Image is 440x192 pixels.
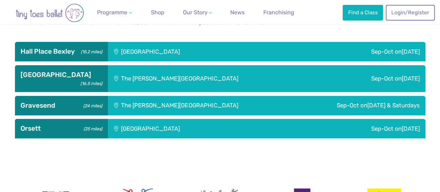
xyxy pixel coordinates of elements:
span: Franchising [263,9,294,16]
a: Programme [94,6,135,20]
h3: [GEOGRAPHIC_DATA] [21,71,102,79]
span: [DATE] [402,48,420,55]
a: Shop [148,6,167,20]
span: Programme [97,9,127,16]
div: [GEOGRAPHIC_DATA] [108,42,287,61]
a: Franchising [261,6,297,20]
span: Shop [151,9,165,16]
div: Sep-Oct on [287,119,425,138]
div: Sep-Oct on [287,42,425,61]
div: The [PERSON_NAME][GEOGRAPHIC_DATA] [108,96,295,115]
span: [DATE] & Saturdays [367,102,420,109]
a: Our Story [180,6,215,20]
small: (15.2 miles) [78,47,102,55]
span: [DATE] [402,125,420,132]
h3: Orsett [21,124,102,133]
h3: Hall Place Bexley [21,47,102,56]
a: Find a Class [343,5,383,20]
div: Sep-Oct on [328,65,425,92]
strong: 25 miles [240,19,265,26]
a: News [227,6,247,20]
span: Our Story [183,9,207,16]
a: Login/Register [386,5,434,20]
span: [DATE] [402,75,420,82]
div: [GEOGRAPHIC_DATA] [108,119,287,138]
img: tiny toes ballet [8,3,91,22]
small: (24 miles) [81,101,102,109]
small: (25 miles) [81,124,102,132]
div: The [PERSON_NAME][GEOGRAPHIC_DATA] [108,65,328,92]
div: Sep-Oct on [295,96,425,115]
span: News [230,9,245,16]
small: (16.5 miles) [78,79,102,86]
h3: Gravesend [21,101,102,110]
